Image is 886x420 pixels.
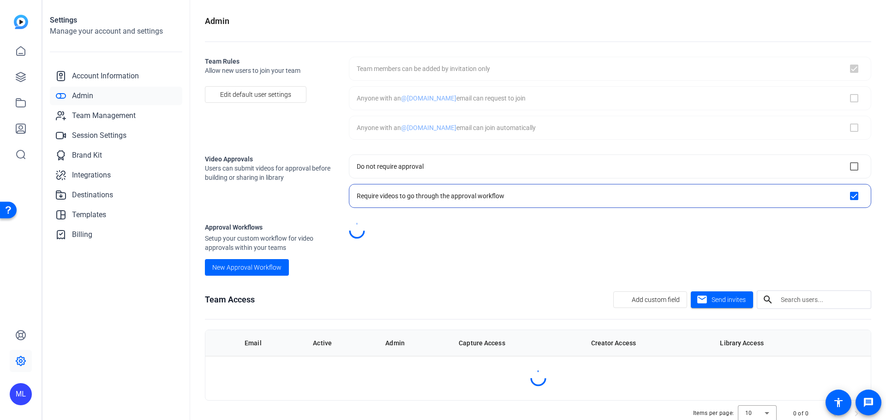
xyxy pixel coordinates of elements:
h2: Team Rules [205,57,334,66]
img: blue-gradient.svg [14,15,28,29]
span: Account Information [72,71,139,82]
button: New Approval Workflow [205,259,289,276]
h1: Admin [205,15,229,28]
th: Active [305,330,378,356]
th: Admin [378,330,451,356]
h1: Approval Workflows [205,223,334,232]
span: Team Management [72,110,136,121]
button: Edit default user settings [205,86,306,103]
span: Templates [72,209,106,220]
a: Integrations [50,166,182,184]
h1: Team Access [205,293,255,306]
mat-icon: message [863,397,874,408]
a: Admin [50,87,182,105]
span: Brand Kit [72,150,102,161]
div: Anyone with an email can request to join [357,94,526,103]
a: Templates [50,206,182,224]
a: Team Management [50,106,182,125]
div: Items per page: [693,408,734,418]
th: Capture Access [451,330,583,356]
button: Send invites [691,291,753,308]
h1: Settings [50,15,182,26]
span: Billing [72,229,92,240]
div: Require videos to go through the approval workflow [357,191,504,201]
th: Email [237,330,305,356]
span: @[DOMAIN_NAME] [401,95,456,102]
a: Destinations [50,186,182,204]
span: Allow new users to join your team [205,66,334,75]
input: Search users... [781,294,864,305]
span: Add custom field [632,291,680,308]
mat-icon: search [757,294,779,305]
th: Library Access [712,330,838,356]
a: Brand Kit [50,146,182,165]
span: Send invites [712,295,746,305]
span: Session Settings [72,130,126,141]
span: Destinations [72,189,113,201]
h2: Manage your account and settings [50,26,182,37]
span: @[DOMAIN_NAME] [401,124,456,131]
span: Admin [72,90,93,101]
div: 0 of 0 [793,409,808,418]
span: Setup your custom workflow for video approvals within your teams [205,234,334,252]
div: ML [10,383,32,405]
h2: Video Approvals [205,154,334,164]
a: Session Settings [50,126,182,145]
button: Add custom field [613,291,687,308]
span: Edit default user settings [220,86,291,103]
span: New Approval Workflow [212,263,281,272]
div: Anyone with an email can join automatically [357,123,536,132]
mat-icon: mail [696,294,708,306]
span: Users can submit videos for approval before building or sharing in library [205,164,334,182]
span: Integrations [72,170,111,181]
div: Do not require approval [357,162,424,171]
th: Creator Access [584,330,713,356]
mat-icon: accessibility [833,397,844,408]
a: Billing [50,225,182,244]
div: Team members can be added by invitation only [357,64,490,73]
a: Account Information [50,67,182,85]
